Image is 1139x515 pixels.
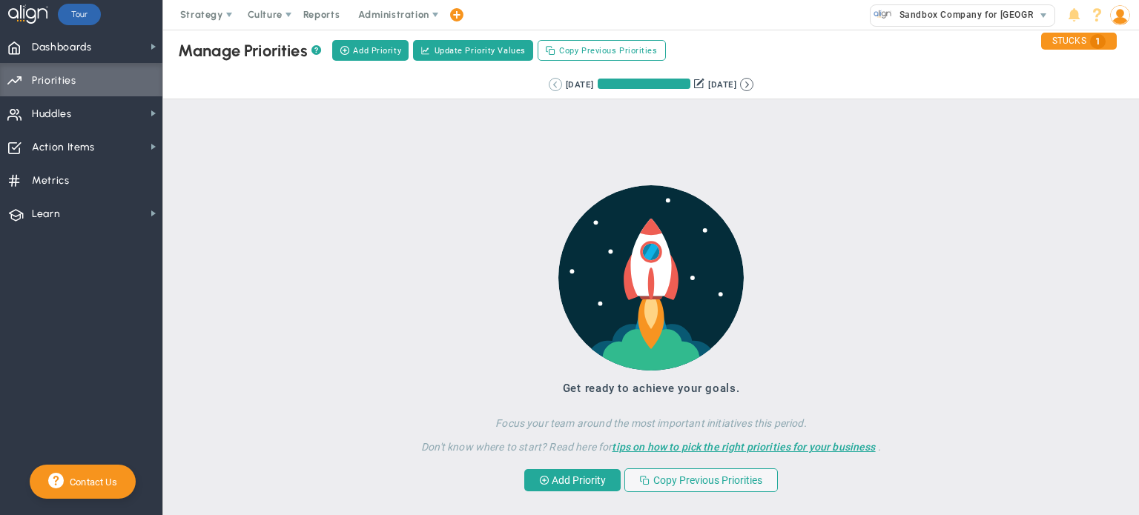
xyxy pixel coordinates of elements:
span: select [1033,5,1054,26]
span: Strategy [180,9,223,20]
button: Add Priority [524,469,621,491]
button: Add Priority [332,40,409,61]
button: Copy Previous Priorities [538,40,666,61]
span: Administration [358,9,429,20]
span: Dashboards [32,32,92,63]
span: Add Priority [353,44,401,57]
span: 1 [1090,34,1106,49]
span: Update Priority Values [435,44,526,57]
span: Priorities [32,65,76,96]
span: Huddles [32,99,72,130]
span: Action Items [32,132,95,163]
div: Manage Priorities [178,41,321,61]
div: Past Period: 100% complete 91 days in the Period. [598,79,690,89]
div: [DATE] [566,78,594,91]
span: Copy Previous Priorities [559,44,657,57]
span: Culture [248,9,283,20]
span: Learn [32,199,60,230]
img: 19399.Company.photo [874,5,892,24]
span: Metrics [32,165,70,196]
h3: Get ready to achieve your goals. [367,382,935,395]
span: Contact Us [64,476,117,488]
a: tips on how to pick the right priorities for your business [612,441,875,453]
span: Sandbox Company for [GEOGRAPHIC_DATA] [892,5,1092,24]
button: Go to next period [740,78,753,91]
button: Update Priority Values [413,40,533,61]
button: Go to previous period [549,78,562,91]
div: [DATE] [708,78,736,91]
img: 79555.Person.photo [1110,5,1130,25]
div: STUCKS [1041,33,1117,50]
h4: Focus your team around the most important initiatives this period. [367,406,935,430]
button: Copy Previous Priorities [624,468,778,492]
h4: Don't know where to start? Read here for . [367,430,935,453]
